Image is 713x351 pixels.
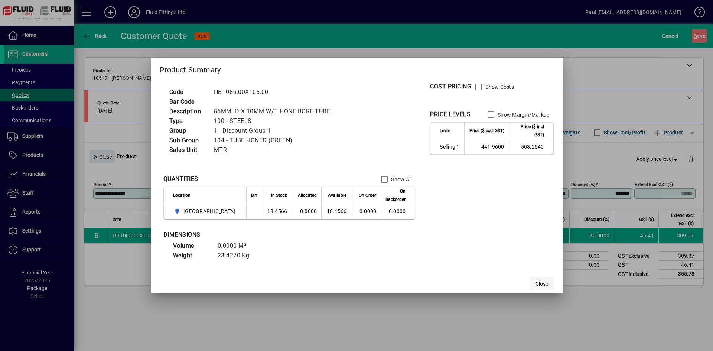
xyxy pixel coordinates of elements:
label: Show All [390,176,411,183]
td: HBT085.00X105.00 [210,87,339,97]
button: Close [530,277,554,290]
td: 100 - STEELS [210,116,339,126]
div: DIMENSIONS [163,230,349,239]
span: 0.0000 [359,208,377,214]
td: Code [166,87,210,97]
td: 18.4566 [321,204,351,219]
label: Show Costs [484,83,514,91]
td: 104 - TUBE HONED (GREEN) [210,136,339,145]
td: 0.0000 [381,204,415,219]
td: Type [166,116,210,126]
span: Bin [251,191,257,199]
span: On Order [359,191,376,199]
span: In Stock [271,191,287,199]
td: Volume [169,241,214,251]
td: Description [166,107,210,116]
td: 0.0000 M³ [214,241,258,251]
span: Close [535,280,548,288]
span: Location [173,191,191,199]
div: COST PRICING [430,82,471,91]
td: 441.9600 [464,139,509,154]
div: QUANTITIES [163,175,198,183]
span: On Backorder [385,187,406,204]
td: Sub Group [166,136,210,145]
td: Bar Code [166,97,210,107]
span: Allocated [298,191,317,199]
span: Price ($ incl GST) [514,123,544,139]
td: 508.2540 [509,139,553,154]
td: MTR [210,145,339,155]
span: [GEOGRAPHIC_DATA] [183,208,235,215]
td: 23.4270 Kg [214,251,258,260]
td: Group [166,126,210,136]
td: 1 - Discount Group 1 [210,126,339,136]
td: Sales Unit [166,145,210,155]
span: Available [328,191,346,199]
td: Weight [169,251,214,260]
label: Show Margin/Markup [496,111,550,118]
span: Price ($ excl GST) [469,127,504,135]
h2: Product Summary [151,58,563,79]
td: 18.4566 [262,204,292,219]
div: PRICE LEVELS [430,110,471,119]
td: 0.0000 [292,204,321,219]
td: 85MM ID X 10MM W/T HONE BORE TUBE [210,107,339,116]
span: AUCKLAND [173,207,238,216]
span: Level [440,127,450,135]
span: Selling 1 [440,143,459,150]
